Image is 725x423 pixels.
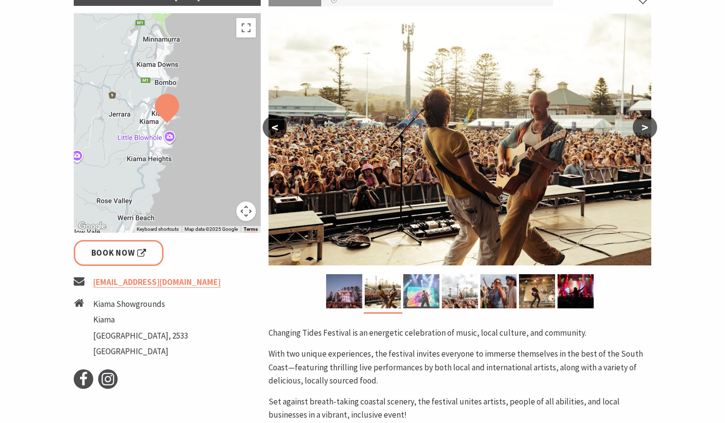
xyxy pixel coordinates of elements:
span: Map data ©2025 Google [185,226,238,232]
p: With two unique experiences, the festival invites everyone to immerse themselves in the best of t... [269,347,651,387]
button: Toggle fullscreen view [236,18,256,38]
button: > [633,116,657,139]
a: Terms (opens in new tab) [244,226,258,232]
img: Changing Tides Festival Goers - 1 [442,274,478,308]
img: Changing Tides Festival Goers - 3 [558,274,594,308]
a: Book Now [74,240,164,266]
li: Kiama Showgrounds [93,298,188,311]
a: [EMAIL_ADDRESS][DOMAIN_NAME] [93,277,221,288]
a: Open this area in Google Maps (opens a new window) [76,220,108,233]
button: Map camera controls [236,201,256,221]
img: Changing Tides Main Stage [326,274,362,308]
p: Set against breath-taking coastal scenery, the festival unites artists, people of all abilities, ... [269,395,651,422]
img: Changing Tides Performance - 2 [519,274,555,308]
button: Keyboard shortcuts [137,226,179,233]
img: Changing Tides Performance - 1 [269,14,651,265]
li: Kiama [93,313,188,326]
li: [GEOGRAPHIC_DATA] [93,345,188,358]
button: < [263,116,287,139]
img: Changing Tides Performance - 1 [365,274,401,308]
img: Google [76,220,108,233]
img: Changing Tides Festival Goers - 2 [480,274,517,308]
img: Changing Tides Performers - 3 [403,274,439,308]
span: Book Now [91,246,146,260]
p: Changing Tides Festival is an energetic celebration of music, local culture, and community. [269,326,651,340]
li: [GEOGRAPHIC_DATA], 2533 [93,329,188,342]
